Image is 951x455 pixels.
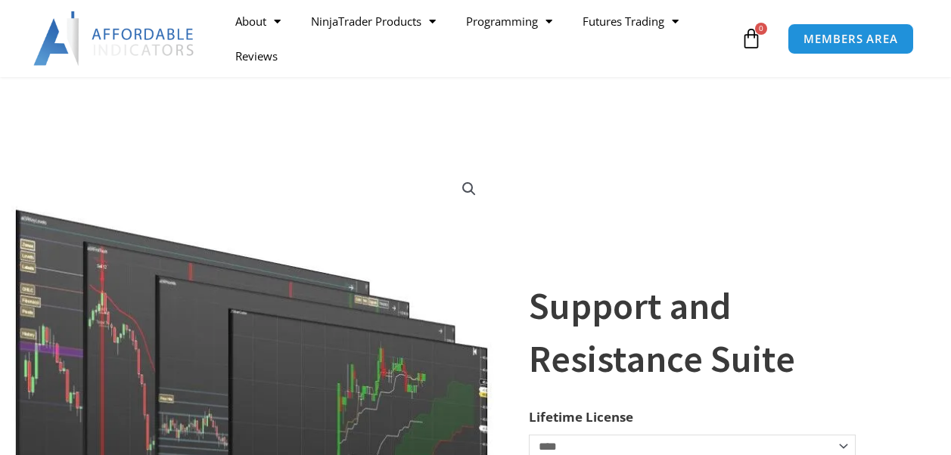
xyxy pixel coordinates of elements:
[529,408,633,426] label: Lifetime License
[529,280,913,385] h1: Support and Resistance Suite
[220,39,293,73] a: Reviews
[33,11,196,66] img: LogoAI | Affordable Indicators – NinjaTrader
[455,175,483,203] a: View full-screen image gallery
[220,4,738,73] nav: Menu
[755,23,767,35] span: 0
[718,17,785,60] a: 0
[567,4,694,39] a: Futures Trading
[220,4,296,39] a: About
[296,4,451,39] a: NinjaTrader Products
[803,33,898,45] span: MEMBERS AREA
[788,23,914,54] a: MEMBERS AREA
[451,4,567,39] a: Programming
